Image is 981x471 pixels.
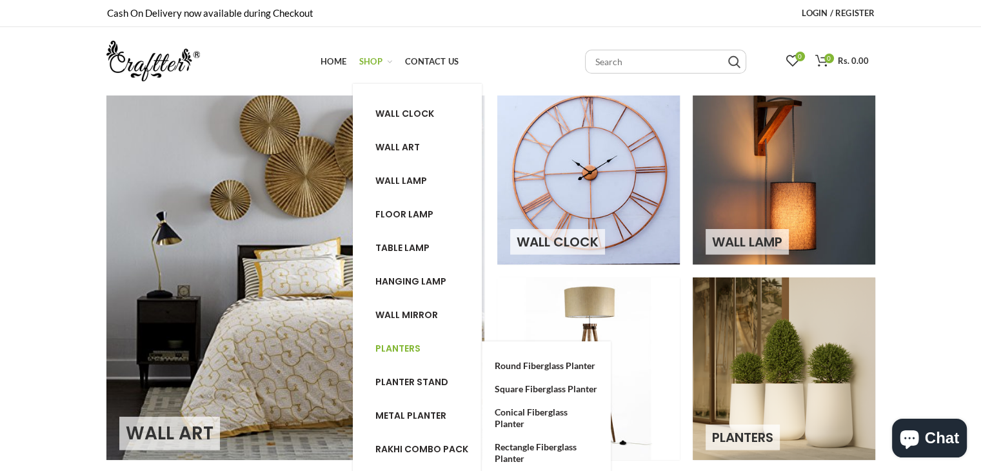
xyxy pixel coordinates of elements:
[375,376,448,388] span: Planter stand
[314,48,353,74] a: Home
[106,41,200,81] img: craftter.com
[321,56,346,66] span: Home
[375,107,434,120] span: Wall clock
[359,56,382,66] span: Shop
[375,241,482,255] a: Table lamp
[795,52,805,61] span: 0
[495,401,598,436] a: Conical Fiberglass Planter
[375,308,438,321] span: Wall mirror
[375,442,482,456] a: Rakhi combo pack
[353,48,399,74] a: Shop
[495,360,595,371] span: Round Fiberglass Planter
[375,106,482,121] a: Wall clock
[399,48,465,74] a: Contact Us
[375,208,433,221] span: Floor lamp
[375,342,421,355] span: Planters
[824,54,834,63] span: 0
[838,55,869,66] span: Rs. 0.00
[495,406,568,429] span: Conical Fiberglass Planter
[375,274,482,288] a: Hanging lamp
[375,140,482,154] a: Wall art
[375,174,427,187] span: Wall lamp
[375,409,446,422] span: Metal planter
[375,408,482,423] a: Metal planter
[495,436,598,470] a: Rectangle Fiberglass Planter
[375,275,446,288] span: Hanging lamp
[780,48,806,74] a: 0
[375,141,420,154] span: Wall art
[375,207,482,221] a: Floor lamp
[375,443,468,456] span: Rakhi combo pack
[375,308,482,322] a: Wall mirror
[802,8,875,18] span: Login / Register
[728,55,740,68] input: Search
[495,354,598,377] a: Round Fiberglass Planter
[375,375,482,389] a: Planter stand
[585,50,746,74] input: Search
[375,341,482,356] a: Planters
[809,48,875,74] a: 0 Rs. 0.00
[375,241,430,254] span: Table lamp
[495,377,598,401] a: Square Fiberglass Planter
[405,56,459,66] span: Contact Us
[375,174,482,188] a: Wall lamp
[495,383,597,394] span: Square Fiberglass Planter
[888,419,971,461] inbox-online-store-chat: Shopify online store chat
[495,441,577,464] span: Rectangle Fiberglass Planter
